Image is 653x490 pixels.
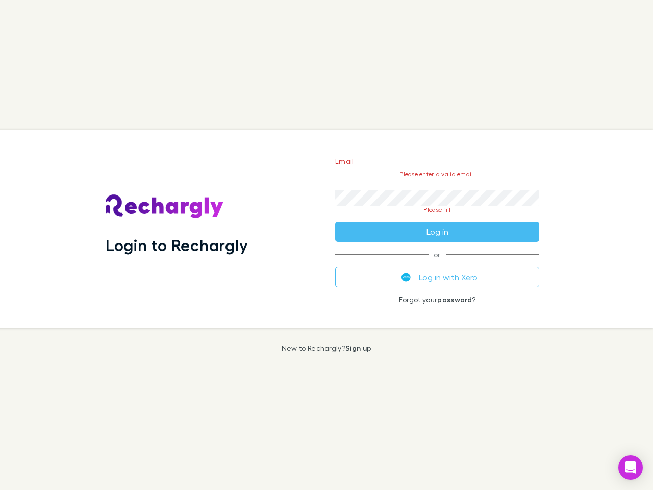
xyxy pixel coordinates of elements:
img: Xero's logo [401,273,411,282]
button: Log in [335,222,539,242]
p: Forgot your ? [335,296,539,304]
h1: Login to Rechargly [106,235,248,255]
img: Rechargly's Logo [106,194,224,219]
a: Sign up [345,344,371,352]
button: Log in with Xero [335,267,539,287]
p: Please enter a valid email. [335,170,539,178]
div: Open Intercom Messenger [618,455,643,480]
span: or [335,254,539,255]
p: Please fill [335,206,539,213]
a: password [437,295,472,304]
p: New to Rechargly? [282,344,372,352]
